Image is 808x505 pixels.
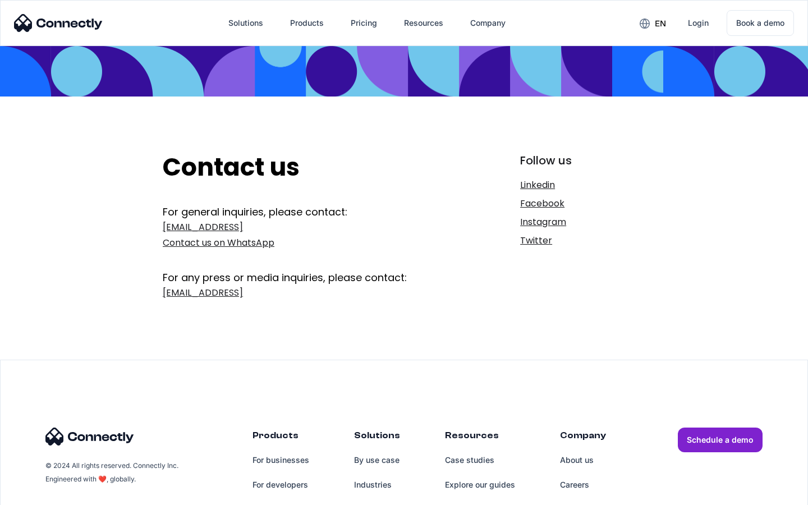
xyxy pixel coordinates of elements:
a: [EMAIL_ADDRESS] [163,285,447,301]
div: For any press or media inquiries, please contact: [163,254,447,285]
a: Industries [354,472,400,497]
div: Resources [404,15,443,31]
div: en [655,16,666,31]
a: Schedule a demo [678,428,763,452]
div: Company [470,15,506,31]
a: For developers [252,472,309,497]
a: Facebook [520,196,645,212]
div: Products [252,428,309,448]
div: Login [688,15,709,31]
a: For businesses [252,448,309,472]
ul: Language list [22,485,67,501]
a: Case studies [445,448,515,472]
img: Connectly Logo [14,14,103,32]
a: Book a demo [727,10,794,36]
div: Solutions [354,428,400,448]
a: [EMAIL_ADDRESS]Contact us on WhatsApp [163,219,447,251]
a: About us [560,448,606,472]
div: For general inquiries, please contact: [163,205,447,219]
div: Pricing [351,15,377,31]
a: Instagram [520,214,645,230]
a: Login [679,10,718,36]
a: Linkedin [520,177,645,193]
div: Company [560,428,606,448]
a: Explore our guides [445,472,515,497]
a: Twitter [520,233,645,249]
div: Products [290,15,324,31]
div: Resources [445,428,515,448]
div: © 2024 All rights reserved. Connectly Inc. Engineered with ❤️, globally. [45,459,180,486]
div: Follow us [520,153,645,168]
aside: Language selected: English [11,485,67,501]
img: Connectly Logo [45,428,134,446]
a: By use case [354,448,400,472]
a: Careers [560,472,606,497]
a: Pricing [342,10,386,36]
h2: Contact us [163,153,447,182]
div: Solutions [228,15,263,31]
